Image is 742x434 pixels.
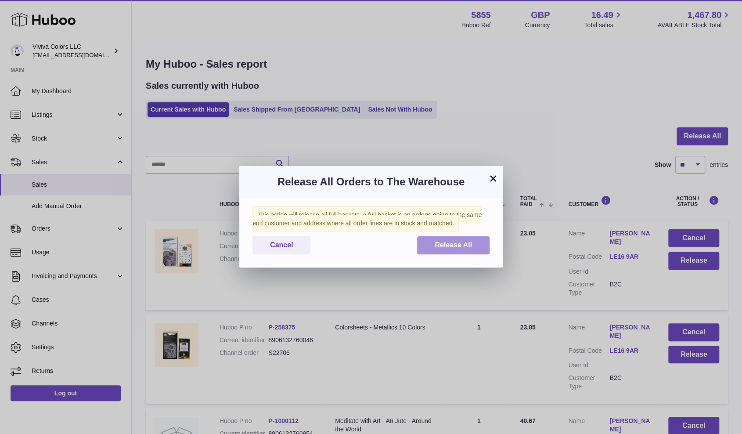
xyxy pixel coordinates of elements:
span: Release All [435,241,472,249]
button: Release All [417,236,490,254]
span: Cancel [270,241,293,249]
button: × [488,173,498,184]
button: Cancel [252,236,310,254]
h3: Release All Orders to The Warehouse [252,175,490,189]
span: This action will release all full baskets. A full basket is an order/s going to the same end cust... [252,206,482,231]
